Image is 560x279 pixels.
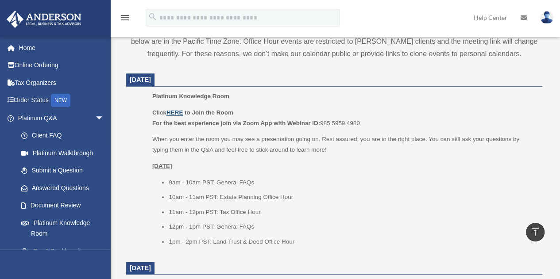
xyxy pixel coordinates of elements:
[152,107,536,128] p: 985 5959 4980
[12,242,117,271] a: Tax & Bookkeeping Packages
[166,109,183,116] a: HERE
[12,162,117,180] a: Submit a Question
[6,74,117,92] a: Tax Organizers
[6,57,117,74] a: Online Ordering
[6,92,117,110] a: Order StatusNEW
[120,12,130,23] i: menu
[12,179,117,197] a: Answered Questions
[152,109,185,116] b: Click
[169,192,536,203] li: 10am - 11am PST: Estate Planning Office Hour
[6,109,117,127] a: Platinum Q&Aarrow_drop_down
[169,222,536,232] li: 12pm - 1pm PST: General FAQs
[6,39,117,57] a: Home
[120,15,130,23] a: menu
[152,163,172,169] u: [DATE]
[148,12,158,22] i: search
[540,11,553,24] img: User Pic
[12,197,117,214] a: Document Review
[95,109,113,127] span: arrow_drop_down
[526,223,545,241] a: vertical_align_top
[130,264,151,271] span: [DATE]
[51,94,70,107] div: NEW
[12,214,113,242] a: Platinum Knowledge Room
[169,177,536,188] li: 9am - 10am PST: General FAQs
[169,237,536,247] li: 1pm - 2pm PST: Land Trust & Deed Office Hour
[12,127,117,145] a: Client FAQ
[130,76,151,83] span: [DATE]
[530,226,541,237] i: vertical_align_top
[152,120,320,126] b: For the best experience join via Zoom App with Webinar ID:
[169,207,536,218] li: 11am - 12pm PST: Tax Office Hour
[152,134,536,155] p: When you enter the room you may see a presentation going on. Rest assured, you are in the right p...
[12,144,117,162] a: Platinum Walkthrough
[4,11,84,28] img: Anderson Advisors Platinum Portal
[185,109,233,116] b: to Join the Room
[152,93,229,99] span: Platinum Knowledge Room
